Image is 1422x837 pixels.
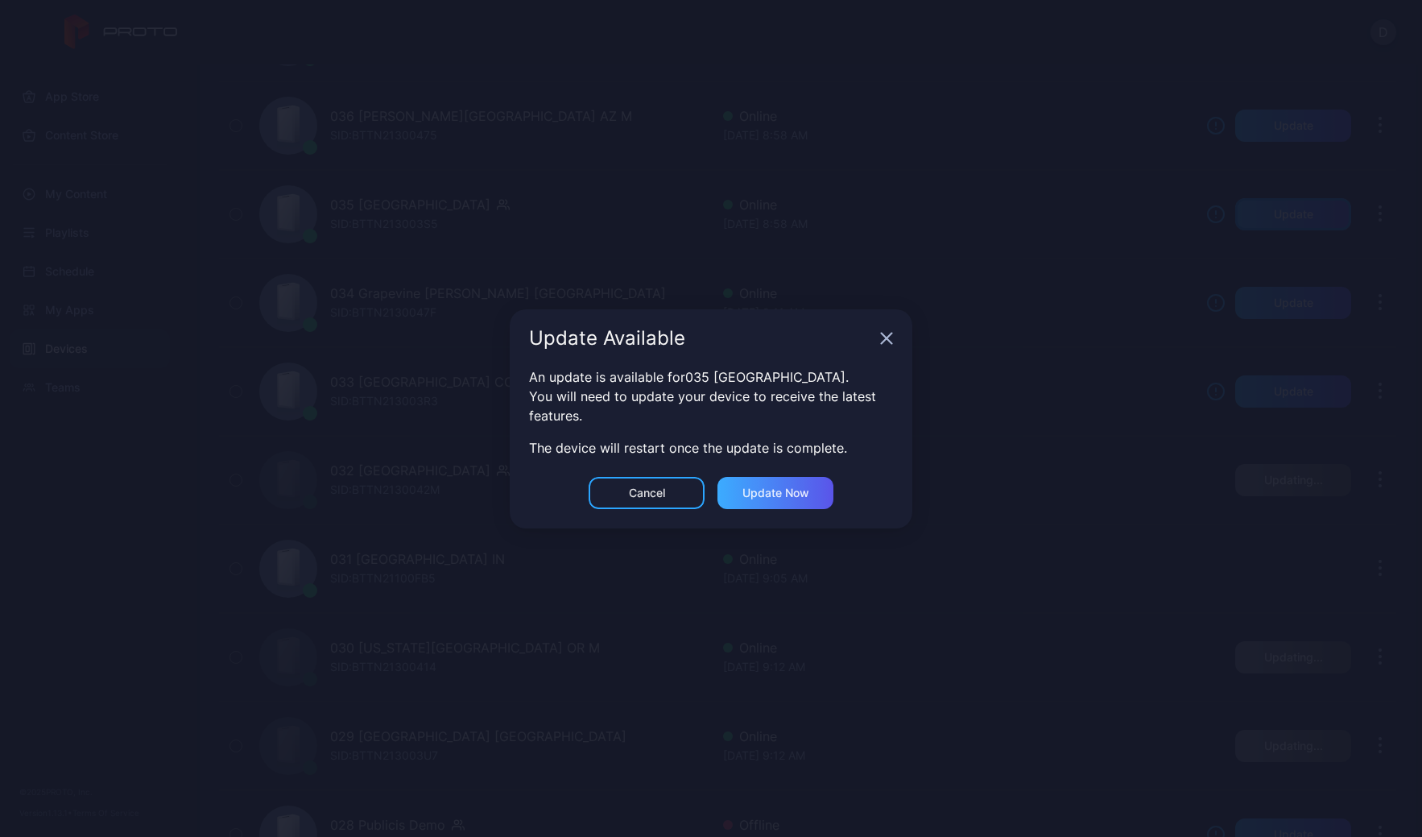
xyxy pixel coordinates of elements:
[529,367,893,387] div: An update is available for 035 [GEOGRAPHIC_DATA] .
[629,487,665,499] div: Cancel
[717,477,833,509] button: Update now
[529,387,893,425] div: You will need to update your device to receive the latest features.
[529,438,893,458] div: The device will restart once the update is complete.
[589,477,705,509] button: Cancel
[529,329,874,348] div: Update Available
[742,487,809,499] div: Update now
